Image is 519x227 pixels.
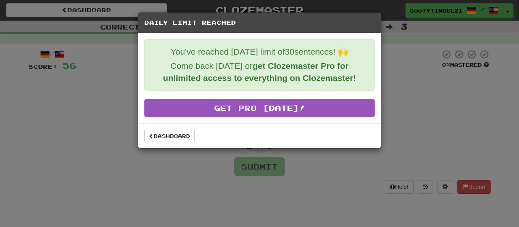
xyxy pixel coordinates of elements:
[144,19,375,27] h5: Daily Limit Reached
[163,61,356,83] strong: get Clozemaster Pro for unlimited access to everything on Clozemaster!
[151,60,368,84] p: Come back [DATE] or
[144,130,195,142] a: Dashboard
[144,99,375,117] a: Get Pro [DATE]!
[151,46,368,58] p: You've reached [DATE] limit of 30 sentences! 🙌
